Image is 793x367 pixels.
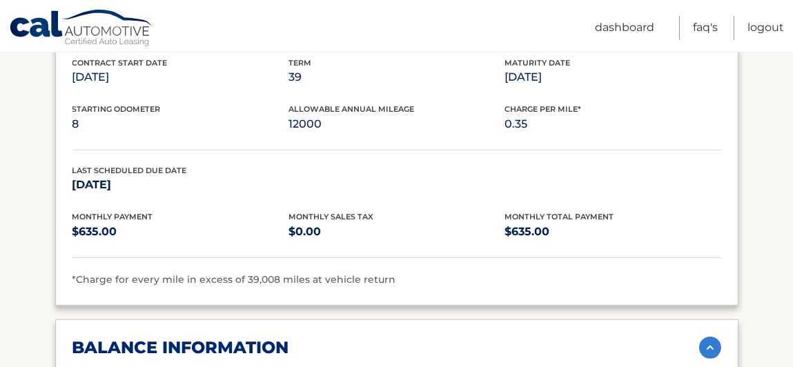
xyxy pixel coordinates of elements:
span: Maturity Date [505,58,570,68]
a: Cal Automotive [9,9,154,49]
span: Contract Start Date [72,58,168,68]
h2: balance information [72,337,289,358]
span: Monthly Payment [72,212,153,221]
p: $635.00 [505,222,721,241]
span: Charge Per Mile* [505,104,581,114]
span: *Charge for every mile in excess of 39,008 miles at vehicle return [72,273,396,286]
p: 39 [288,68,505,87]
span: Allowable Annual Mileage [288,104,414,114]
p: 0.35 [505,115,721,134]
img: accordion-active.svg [699,337,721,359]
p: $635.00 [72,222,288,241]
p: 8 [72,115,288,134]
a: Dashboard [595,16,654,40]
span: Last Scheduled Due Date [72,166,187,175]
span: Monthly Total Payment [505,212,614,221]
a: FAQ's [693,16,718,40]
span: Monthly Sales Tax [288,212,373,221]
span: Starting Odometer [72,104,161,114]
p: [DATE] [505,68,721,87]
span: Term [288,58,311,68]
p: $0.00 [288,222,505,241]
p: [DATE] [72,68,288,87]
a: Logout [747,16,784,40]
p: [DATE] [72,175,288,195]
p: 12000 [288,115,505,134]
